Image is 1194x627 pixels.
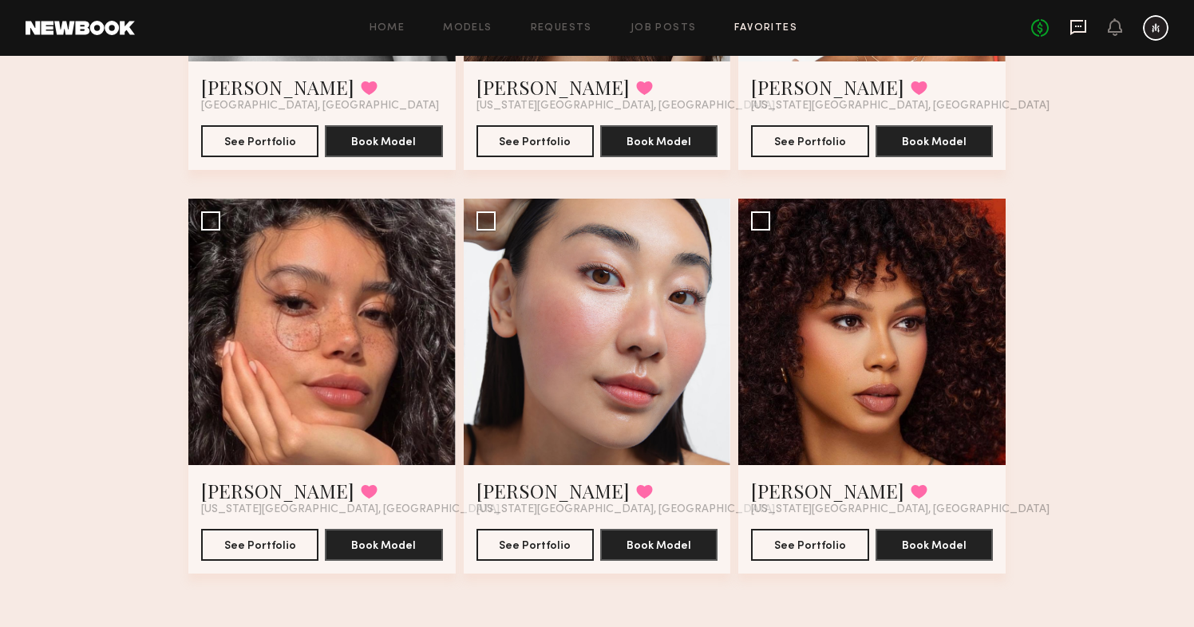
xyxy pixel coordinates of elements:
[370,23,405,34] a: Home
[751,125,868,157] button: See Portfolio
[751,100,1050,112] span: [US_STATE][GEOGRAPHIC_DATA], [GEOGRAPHIC_DATA]
[201,125,318,157] button: See Portfolio
[476,125,594,157] button: See Portfolio
[201,529,318,561] button: See Portfolio
[476,478,630,503] a: [PERSON_NAME]
[600,125,718,157] button: Book Model
[476,503,775,516] span: [US_STATE][GEOGRAPHIC_DATA], [GEOGRAPHIC_DATA]
[876,538,993,551] a: Book Model
[325,538,442,551] a: Book Model
[476,529,594,561] button: See Portfolio
[201,100,439,112] span: [GEOGRAPHIC_DATA], [GEOGRAPHIC_DATA]
[876,134,993,148] a: Book Model
[531,23,592,34] a: Requests
[751,478,904,503] a: [PERSON_NAME]
[325,529,442,561] button: Book Model
[476,100,775,112] span: [US_STATE][GEOGRAPHIC_DATA], [GEOGRAPHIC_DATA]
[325,125,442,157] button: Book Model
[876,125,993,157] button: Book Model
[600,529,718,561] button: Book Model
[201,74,354,100] a: [PERSON_NAME]
[201,478,354,503] a: [PERSON_NAME]
[476,74,630,100] a: [PERSON_NAME]
[751,529,868,561] button: See Portfolio
[201,503,500,516] span: [US_STATE][GEOGRAPHIC_DATA], [GEOGRAPHIC_DATA]
[751,74,904,100] a: [PERSON_NAME]
[751,503,1050,516] span: [US_STATE][GEOGRAPHIC_DATA], [GEOGRAPHIC_DATA]
[876,529,993,561] button: Book Model
[631,23,697,34] a: Job Posts
[600,134,718,148] a: Book Model
[443,23,492,34] a: Models
[325,134,442,148] a: Book Model
[734,23,797,34] a: Favorites
[600,538,718,551] a: Book Model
